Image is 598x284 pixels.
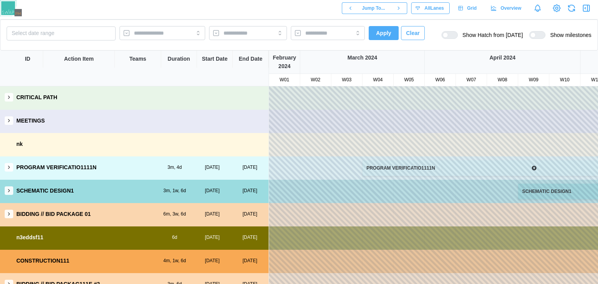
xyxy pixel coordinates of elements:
div: PROGRAM VERIFICATIO1111N [16,163,97,172]
a: Overview [486,2,527,14]
span: Overview [501,3,521,14]
div: [DATE] [231,257,269,265]
div: W03 [331,76,362,84]
div: W05 [394,76,424,84]
span: Select date range [12,30,55,36]
div: [DATE] [193,257,231,265]
div: February 2024 [269,54,300,70]
div: [DATE] [193,210,231,218]
div: [DATE] [193,164,231,171]
div: BIDDING // BID PACKAGE 01 [16,210,91,219]
button: Select date range [7,26,116,40]
span: Show Hatch from [DATE] [458,31,523,39]
div: [DATE] [193,234,231,241]
div: W02 [300,76,331,84]
div: 3m, 1w, 6d [156,187,193,195]
a: Notifications [531,2,544,15]
button: Open Drawer [581,3,592,14]
button: AllLanes [411,2,450,14]
div: April 2024 [425,54,580,62]
div: MEETINGS [16,117,45,125]
div: End Date [239,55,262,63]
div: Teams [129,55,146,63]
span: Clear [406,26,420,40]
div: W01 [269,76,300,84]
div: Start Date [202,55,227,63]
div: PROGRAM VERIFICATIO1111N [363,165,441,172]
button: Refresh Grid [566,3,577,14]
div: March 2024 [300,54,424,62]
div: W09 [518,76,549,84]
button: Jump To... [359,2,390,14]
div: 3m, 4d [156,164,193,171]
span: Grid [467,3,477,14]
button: Clear [401,26,425,40]
div: W10 [549,76,580,84]
div: SCHEMATIC DESIGN1 [16,187,74,195]
div: SCHEMATIC DESIGN1 [519,188,577,195]
div: W08 [487,76,518,84]
a: View Project [551,3,562,14]
div: Duration [168,55,190,63]
div: nk [16,140,23,149]
div: n3eddsf11 [16,233,43,242]
span: Show milestones [545,31,591,39]
div: 6d [156,234,193,241]
div: W04 [362,76,393,84]
div: 4m, 1w, 6d [156,257,193,265]
div: [DATE] [231,234,269,241]
div: [DATE] [193,187,231,195]
div: Action Item [64,55,94,63]
span: Apply [376,26,391,40]
span: Jump To... [362,3,385,14]
div: [DATE] [231,164,269,171]
div: [DATE] [231,187,269,195]
div: W07 [456,76,487,84]
div: CRITICAL PATH [16,93,57,102]
span: All Lanes [424,3,444,14]
div: CONSTRUCTION111 [16,257,69,265]
div: W06 [425,76,456,84]
div: ID [25,55,30,63]
div: [DATE] [231,210,269,218]
button: Apply [369,26,399,40]
a: Grid [454,2,482,14]
div: 6m, 3w, 6d [156,210,193,218]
